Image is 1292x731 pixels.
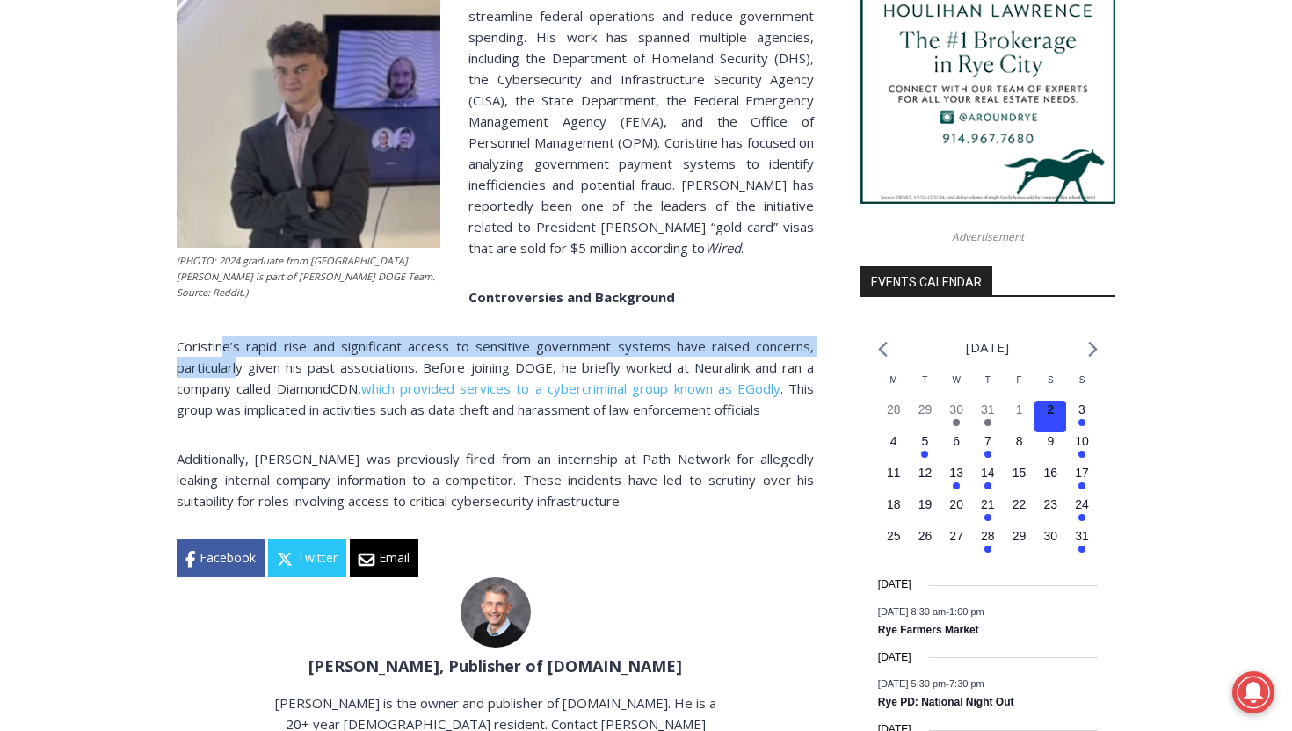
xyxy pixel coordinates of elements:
div: Sunday [1066,373,1098,401]
a: [PERSON_NAME], Publisher of [DOMAIN_NAME] [308,655,682,677]
button: 10 Has events [1066,432,1098,464]
time: 28 [981,529,995,543]
time: 11 [887,466,901,480]
span: Intern @ [DOMAIN_NAME] [460,175,815,214]
button: 4 [878,432,910,464]
a: Twitter [268,539,346,576]
div: Thursday [972,373,1004,401]
button: 19 [910,496,941,527]
button: 13 Has events [940,464,972,496]
time: 6 [953,434,960,448]
em: Has events [953,482,960,489]
a: Book [PERSON_NAME]'s Good Humor for Your Event [522,5,635,80]
span: [DATE] 8:30 am [878,605,946,616]
button: 7 Has events [972,432,1004,464]
button: 28 Has events [972,527,1004,559]
figcaption: (PHOTO: 2024 graduate from [GEOGRAPHIC_DATA] [PERSON_NAME] is part of [PERSON_NAME] DOGE Team. So... [177,253,440,300]
h4: Book [PERSON_NAME]'s Good Humor for Your Event [535,18,612,68]
div: "...watching a master [PERSON_NAME] chef prepare an omakase meal is fascinating dinner theater an... [180,110,250,210]
time: [DATE] [878,649,911,666]
button: 14 Has events [972,464,1004,496]
span: . [741,239,744,257]
button: 31 Has events [1066,527,1098,559]
time: 16 [1044,466,1058,480]
time: [DATE] [878,576,911,593]
time: 1 [1016,402,1023,416]
time: 7 [984,434,991,448]
time: 29 [918,402,933,416]
time: 30 [1044,529,1058,543]
button: 28 [878,401,910,432]
em: Has events [984,451,991,458]
span: Additionally, [PERSON_NAME] was previously fired from an internship at Path Network for allegedly... [177,450,814,510]
span: Wired [705,239,741,257]
button: 25 [878,527,910,559]
time: 23 [1044,497,1058,511]
button: 8 [1004,432,1035,464]
div: Monday [878,373,910,401]
button: 29 [910,401,941,432]
time: 12 [918,466,933,480]
div: "At the 10am stand-up meeting, each intern gets a chance to take [PERSON_NAME] and the other inte... [444,1,831,170]
time: 18 [887,497,901,511]
button: 15 [1004,464,1035,496]
time: 24 [1075,497,1089,511]
div: Wednesday [940,373,972,401]
div: Individually Wrapped Items. Dairy, Gluten & Nut Free Options. Kosher Items Available. [115,23,434,56]
button: 20 [940,496,972,527]
em: Has events [1078,514,1085,521]
time: 30 [949,402,963,416]
time: 22 [1013,497,1027,511]
time: 3 [1078,402,1085,416]
em: Has events [1078,546,1085,553]
h2: Events Calendar [860,266,992,296]
span: Open Tues. - Sun. [PHONE_NUMBER] [5,181,172,248]
time: 8 [1016,434,1023,448]
em: Has events [1078,419,1085,426]
time: 14 [981,466,995,480]
span: W [952,375,960,385]
time: 27 [949,529,963,543]
button: 2 [1034,401,1066,432]
button: 16 [1034,464,1066,496]
time: - [878,678,984,689]
button: 30 [1034,527,1066,559]
button: 12 [910,464,941,496]
time: 31 [981,402,995,416]
a: Rye PD: National Night Out [878,696,1014,710]
button: 22 [1004,496,1035,527]
span: Advertisement [934,228,1042,245]
em: Has events [984,419,991,426]
button: 26 [910,527,941,559]
span: F [1017,375,1022,385]
div: Tuesday [910,373,941,401]
time: 21 [981,497,995,511]
li: [DATE] [966,336,1009,359]
a: Email [350,539,418,576]
span: 1:00 pm [949,605,984,616]
span: S [1048,375,1054,385]
time: 15 [1013,466,1027,480]
time: 29 [1013,529,1027,543]
span: S [1079,375,1085,385]
button: 30 Has events [940,401,972,432]
a: Intern @ [DOMAIN_NAME] [423,170,852,219]
span: 7:30 pm [949,678,984,689]
button: 11 [878,464,910,496]
em: Has events [984,514,991,521]
a: Previous month [878,341,888,358]
div: Saturday [1034,373,1066,401]
span: T [985,375,991,385]
time: 17 [1075,466,1089,480]
a: Next month [1088,341,1098,358]
button: 9 [1034,432,1066,464]
a: Open Tues. - Sun. [PHONE_NUMBER] [1,177,177,219]
span: T [922,375,927,385]
em: Has events [1078,451,1085,458]
a: which provided services to a cybercriminal group known as EGodly [361,380,781,397]
button: 24 Has events [1066,496,1098,527]
a: Facebook [177,539,265,576]
time: - [878,605,984,616]
em: Has events [1078,482,1085,489]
